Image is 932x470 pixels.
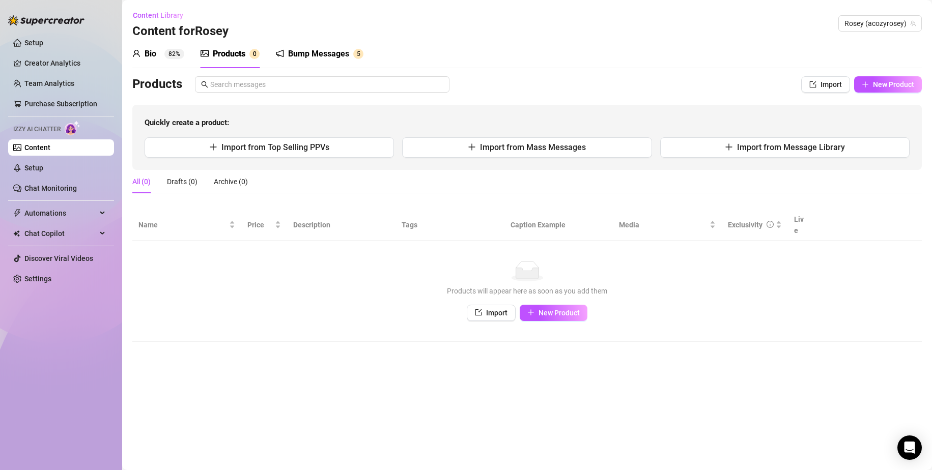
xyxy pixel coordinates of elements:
[24,205,97,221] span: Automations
[201,49,209,57] span: picture
[737,142,845,152] span: Import from Message Library
[809,81,816,88] span: import
[132,176,151,187] div: All (0)
[138,219,227,230] span: Name
[357,50,360,57] span: 5
[210,79,443,90] input: Search messages
[467,305,516,321] button: Import
[24,39,43,47] a: Setup
[619,219,708,230] span: Media
[767,221,774,228] span: info-circle
[288,48,349,60] div: Bump Messages
[8,15,84,25] img: logo-BBDzfeDw.svg
[613,210,722,241] th: Media
[910,20,916,26] span: team
[287,210,396,241] th: Description
[660,137,910,158] button: Import from Message Library
[65,121,80,135] img: AI Chatter
[844,16,916,31] span: Rosey (acozyrosey)
[24,55,106,71] a: Creator Analytics
[480,142,586,152] span: Import from Mass Messages
[862,81,869,88] span: plus
[145,118,229,127] strong: Quickly create a product:
[24,254,93,262] a: Discover Viral Videos
[504,210,613,241] th: Caption Example
[725,143,733,151] span: plus
[475,309,482,316] span: import
[788,210,813,241] th: Live
[132,210,241,241] th: Name
[145,48,156,60] div: Bio
[167,176,197,187] div: Drafts (0)
[145,137,394,158] button: Import from Top Selling PPVs
[520,305,587,321] button: New Product
[396,210,504,241] th: Tags
[539,309,580,317] span: New Product
[527,309,534,316] span: plus
[201,81,208,88] span: search
[13,209,21,217] span: thunderbolt
[13,230,20,237] img: Chat Copilot
[24,143,50,152] a: Content
[132,49,140,57] span: user
[132,23,229,40] h3: Content for Rosey
[728,219,762,230] div: Exclusivity
[209,143,217,151] span: plus
[132,7,191,23] button: Content Library
[854,76,922,93] button: New Product
[24,225,97,242] span: Chat Copilot
[24,184,77,192] a: Chat Monitoring
[402,137,652,158] button: Import from Mass Messages
[276,49,284,57] span: notification
[221,142,329,152] span: Import from Top Selling PPVs
[821,80,842,89] span: Import
[133,11,183,19] span: Content Library
[24,164,43,172] a: Setup
[13,125,61,134] span: Izzy AI Chatter
[873,80,914,89] span: New Product
[213,48,245,60] div: Products
[132,76,182,93] h3: Products
[468,143,476,151] span: plus
[486,309,507,317] span: Import
[214,176,248,187] div: Archive (0)
[249,49,260,59] sup: 0
[24,100,97,108] a: Purchase Subscription
[353,49,363,59] sup: 5
[24,275,51,283] a: Settings
[164,49,184,59] sup: 82%
[801,76,850,93] button: Import
[247,219,273,230] span: Price
[24,79,74,87] a: Team Analytics
[143,285,912,297] div: Products will appear here as soon as you add them
[897,435,922,460] div: Open Intercom Messenger
[241,210,287,241] th: Price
